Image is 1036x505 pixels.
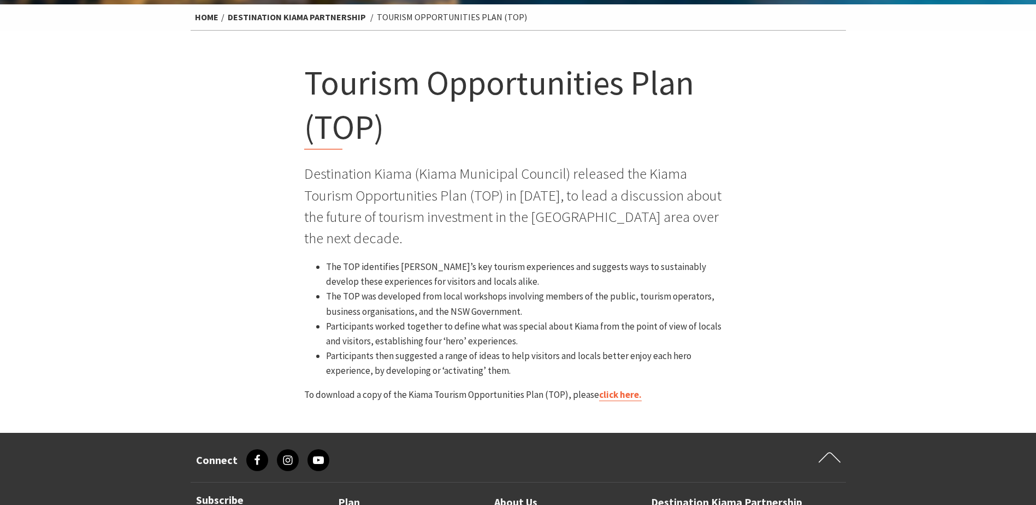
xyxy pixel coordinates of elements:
a: click here. [599,389,642,401]
p: Destination Kiama (Kiama Municipal Council) released the Kiama Tourism Opportunities Plan (TOP) i... [304,163,732,249]
li: Participants worked together to define what was special about Kiama from the point of view of loc... [326,319,732,349]
li: Tourism Opportunities Plan (TOP) [377,10,527,25]
li: The TOP identifies [PERSON_NAME]’s key tourism experiences and suggests ways to sustainably devel... [326,260,732,289]
h1: Tourism Opportunities Plan (TOP) [304,61,732,150]
a: Destination Kiama Partnership [228,11,366,23]
p: To download a copy of the Kiama Tourism Opportunities Plan (TOP), please [304,387,732,402]
a: Home [195,11,218,23]
li: The TOP was developed from local workshops involving members of the public, tourism operators, bu... [326,289,732,319]
li: Participants then suggested a range of ideas to help visitors and locals better enjoy each hero e... [326,349,732,378]
h3: Connect [196,454,238,467]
